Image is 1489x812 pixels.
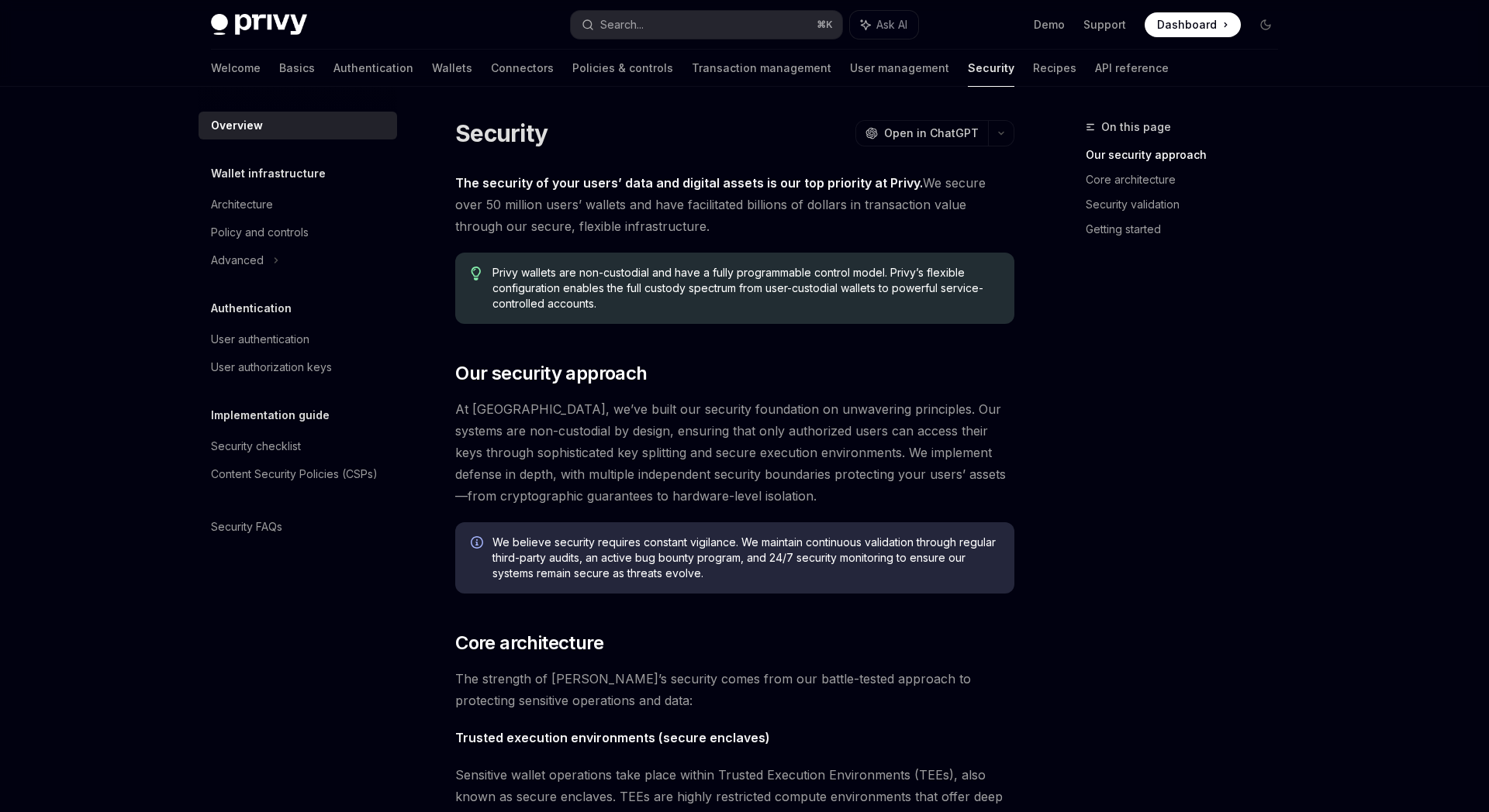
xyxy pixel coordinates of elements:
button: Open in ChatGPT [855,120,988,146]
div: User authorization keys [211,358,332,377]
a: Overview [199,112,397,139]
a: Wallets [432,50,472,87]
a: Security [968,50,1014,87]
span: The strength of [PERSON_NAME]’s security comes from our battle-tested approach to protecting sens... [455,668,1014,711]
span: Our security approach [455,361,647,386]
span: We secure over 50 million users’ wallets and have facilitated billions of dollars in transaction ... [455,172,1014,237]
div: Overview [211,116,263,135]
span: Open in ChatGPT [884,126,979,141]
div: User authentication [211,330,309,349]
h1: Security [455,119,548,147]
a: Demo [1034,17,1065,33]
div: Search... [600,15,644,34]
a: Support [1083,17,1126,33]
span: On this page [1101,118,1171,136]
svg: Info [471,536,486,552]
strong: The security of your users’ data and digital assets is our top priority at Privy. [455,175,923,191]
a: Security FAQs [199,513,397,541]
div: Security FAQs [211,518,282,536]
a: Dashboard [1145,12,1241,37]
svg: Tip [471,267,482,280]
a: Core architecture [1086,167,1290,192]
a: Transaction management [692,50,831,87]
button: Search...⌘K [571,11,842,39]
a: User authentication [199,325,397,353]
strong: Trusted execution environments (secure enclaves) [455,730,770,745]
span: We believe security requires constant vigilance. We maintain continuous validation through regula... [492,535,999,581]
a: Connectors [491,50,554,87]
div: Security checklist [211,437,301,456]
a: Authentication [333,50,413,87]
a: User authorization keys [199,353,397,381]
a: Security validation [1086,192,1290,217]
div: Content Security Policies (CSPs) [211,465,378,483]
a: User management [850,50,949,87]
span: Privy wallets are non-custodial and have a fully programmable control model. Privy’s flexible con... [492,265,999,311]
img: dark logo [211,14,307,36]
div: Advanced [211,251,264,270]
a: Welcome [211,50,261,87]
span: ⌘ K [817,19,833,31]
a: Policies & controls [572,50,673,87]
span: Ask AI [876,17,907,33]
a: Architecture [199,191,397,218]
a: Basics [279,50,315,87]
a: Policy and controls [199,218,397,246]
a: Content Security Policies (CSPs) [199,460,397,488]
div: Architecture [211,195,273,214]
a: Security checklist [199,432,397,460]
span: At [GEOGRAPHIC_DATA], we’ve built our security foundation on unwavering principles. Our systems a... [455,398,1014,507]
button: Toggle dark mode [1253,12,1278,37]
button: Ask AI [850,11,918,39]
h5: Wallet infrastructure [211,164,326,183]
div: Policy and controls [211,223,309,242]
h5: Implementation guide [211,406,330,425]
span: Core architecture [455,631,603,655]
a: Our security approach [1086,143,1290,167]
span: Dashboard [1157,17,1217,33]
h5: Authentication [211,299,292,318]
a: Recipes [1033,50,1076,87]
a: Getting started [1086,217,1290,242]
a: API reference [1095,50,1169,87]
